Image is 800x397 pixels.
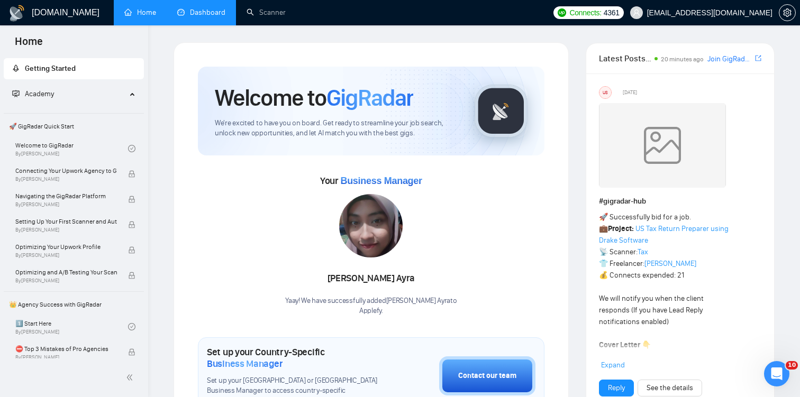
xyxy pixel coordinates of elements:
span: setting [779,8,795,17]
span: Your [320,175,422,187]
a: export [755,53,761,63]
span: [DATE] [623,88,637,97]
span: lock [128,348,135,356]
span: Connecting Your Upwork Agency to GigRadar [15,165,117,176]
span: Optimizing Your Upwork Profile [15,242,117,252]
span: user [633,9,640,16]
div: [PERSON_NAME] Ayra [285,270,457,288]
a: searchScanner [247,8,286,17]
span: 🚀 GigRadar Quick Start [5,116,143,137]
span: Business Manager [340,176,422,186]
li: Getting Started [4,58,144,79]
span: export [755,54,761,62]
p: Applefy . [285,306,457,316]
span: rocket [12,64,20,72]
div: Contact our team [458,370,516,382]
span: By [PERSON_NAME] [15,354,117,361]
a: See the details [647,382,693,394]
button: See the details [638,380,702,396]
span: Academy [25,89,54,98]
span: 10 [786,361,798,370]
a: Reply [608,382,625,394]
span: Getting Started [25,64,76,73]
span: lock [128,221,135,228]
a: [PERSON_NAME] [644,259,696,268]
span: GigRadar [326,84,413,112]
span: By [PERSON_NAME] [15,252,117,258]
img: 1698924227594-IMG-20231023-WA0128.jpg [339,194,403,257]
span: Academy [12,89,54,98]
a: dashboardDashboard [177,8,225,17]
span: fund-projection-screen [12,90,20,97]
span: 👑 Agency Success with GigRadar [5,294,143,315]
span: check-circle [128,323,135,330]
button: Contact our team [439,356,535,395]
span: lock [128,170,135,178]
a: 1️⃣ Start HereBy[PERSON_NAME] [15,315,128,338]
a: Welcome to GigRadarBy[PERSON_NAME] [15,137,128,160]
span: double-left [126,372,137,383]
span: Home [6,34,51,56]
strong: Project: [608,224,634,233]
span: We're excited to have you on board. Get ready to streamline your job search, unlock new opportuni... [215,118,458,139]
strong: Cover Letter 👇 [599,340,651,349]
a: US Tax Return Preparer using Drake Software [599,224,729,245]
span: Connects: [569,7,601,19]
h1: Set up your Country-Specific [207,346,386,370]
span: lock [128,272,135,279]
img: gigradar-logo.png [475,85,528,137]
h1: Welcome to [215,84,413,112]
span: By [PERSON_NAME] [15,176,117,182]
button: setting [779,4,796,21]
span: lock [128,196,135,203]
img: logo [8,5,25,22]
div: US [599,87,611,98]
span: Expand [601,361,625,370]
iframe: Intercom live chat [764,361,789,386]
span: 20 minutes ago [661,56,704,63]
span: By [PERSON_NAME] [15,227,117,233]
span: Optimizing and A/B Testing Your Scanner for Better Results [15,267,117,278]
a: Join GigRadar Slack Community [707,53,753,65]
span: By [PERSON_NAME] [15,201,117,208]
span: Setting Up Your First Scanner and Auto-Bidder [15,216,117,227]
a: setting [779,8,796,17]
span: ⛔ Top 3 Mistakes of Pro Agencies [15,344,117,354]
button: Reply [599,380,634,396]
h1: # gigradar-hub [599,196,761,207]
span: lock [128,246,135,254]
span: Business Manager [207,358,283,370]
img: upwork-logo.png [558,8,566,17]
span: 4361 [604,7,620,19]
a: homeHome [124,8,156,17]
span: check-circle [128,145,135,152]
div: Yaay! We have successfully added [PERSON_NAME] Ayra to [285,296,457,316]
span: Latest Posts from the GigRadar Community [599,52,651,65]
a: Tax [638,247,648,256]
img: weqQh+iSagEgQAAAABJRU5ErkJggg== [599,103,726,188]
span: Navigating the GigRadar Platform [15,191,117,201]
span: By [PERSON_NAME] [15,278,117,284]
